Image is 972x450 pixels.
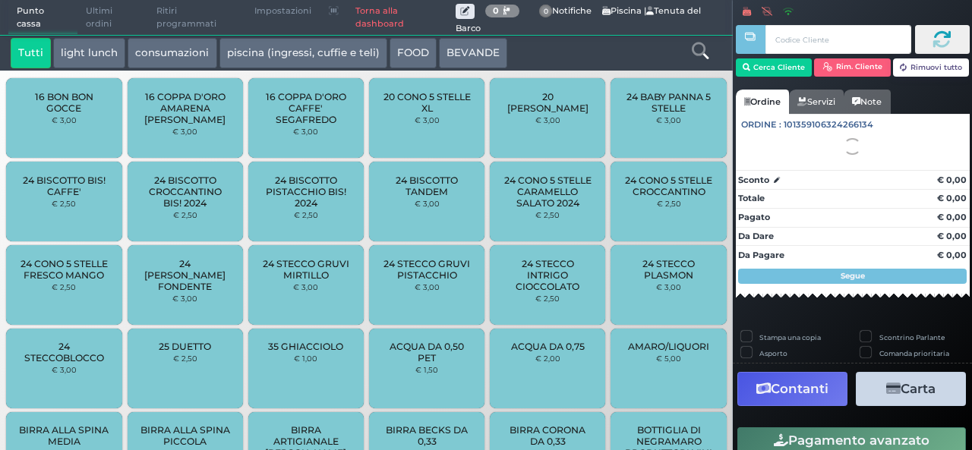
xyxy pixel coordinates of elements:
[503,258,593,292] span: 24 STECCO INTRIGO CIOCCOLATO
[11,38,51,68] button: Tutti
[759,332,821,342] label: Stampa una copia
[293,127,318,136] small: € 3,00
[268,341,343,352] span: 35 GHIACCIOLO
[415,199,440,208] small: € 3,00
[628,341,709,352] span: AMARO/LIQUORI
[19,424,109,447] span: BIRRA ALLA SPINA MEDIA
[937,212,967,222] strong: € 0,00
[539,5,553,18] span: 0
[844,90,890,114] a: Note
[382,175,472,197] span: 24 BISCOTTO TANDEM
[293,282,318,291] small: € 3,00
[738,174,769,187] strong: Sconto
[535,115,560,124] small: € 3,00
[52,115,77,124] small: € 3,00
[172,127,197,136] small: € 3,00
[173,210,197,219] small: € 2,50
[52,199,76,208] small: € 2,50
[789,90,844,114] a: Servizi
[656,115,681,124] small: € 3,00
[19,91,109,114] span: 16 BON BON GOCCE
[738,193,765,203] strong: Totale
[765,25,910,54] input: Codice Cliente
[140,258,230,292] span: 24 [PERSON_NAME] FONDENTE
[937,231,967,241] strong: € 0,00
[736,90,789,114] a: Ordine
[741,118,781,131] span: Ordine :
[140,175,230,209] span: 24 BISCOTTO CROCCANTINO BIS! 2024
[503,424,593,447] span: BIRRA CORONA DA 0,33
[261,258,352,281] span: 24 STECCO GRUVI MIRTILLO
[503,91,593,114] span: 20 [PERSON_NAME]
[294,354,317,363] small: € 1,00
[814,58,891,77] button: Rim. Cliente
[738,212,770,222] strong: Pagato
[52,365,77,374] small: € 3,00
[140,91,230,125] span: 16 COPPA D'ORO AMARENA [PERSON_NAME]
[623,91,714,114] span: 24 BABY PANNA 5 STELLE
[19,175,109,197] span: 24 BISCOTTO BIS! CAFFE'
[347,1,456,35] a: Torna alla dashboard
[784,118,873,131] span: 101359106324266134
[656,282,681,291] small: € 3,00
[261,175,352,209] span: 24 BISCOTTO PISTACCHIO BIS! 2024
[656,354,681,363] small: € 5,00
[503,175,593,209] span: 24 CONO 5 STELLE CARAMELLO SALATO 2024
[382,424,472,447] span: BIRRA BECKS DA 0,33
[382,258,472,281] span: 24 STECCO GRUVI PISTACCHIO
[261,91,352,125] span: 16 COPPA D'ORO CAFFE' SEGAFREDO
[53,38,125,68] button: light lunch
[140,424,230,447] span: BIRRA ALLA SPINA PICCOLA
[937,250,967,260] strong: € 0,00
[841,271,865,281] strong: Segue
[19,341,109,363] span: 24 STECCOBLOCCO
[738,250,784,260] strong: Da Pagare
[128,38,216,68] button: consumazioni
[493,5,499,16] b: 0
[759,348,787,358] label: Asporto
[657,199,681,208] small: € 2,50
[937,175,967,185] strong: € 0,00
[738,231,774,241] strong: Da Dare
[879,348,949,358] label: Comanda prioritaria
[159,341,211,352] span: 25 DUETTO
[736,58,813,77] button: Cerca Cliente
[737,372,847,406] button: Contanti
[382,341,472,363] span: ACQUA DA 0,50 PET
[535,294,560,303] small: € 2,50
[415,282,440,291] small: € 3,00
[173,354,197,363] small: € 2,50
[511,341,585,352] span: ACQUA DA 0,75
[893,58,970,77] button: Rimuovi tutto
[148,1,246,35] span: Ritiri programmati
[535,354,560,363] small: € 2,00
[219,38,387,68] button: piscina (ingressi, cuffie e teli)
[172,294,197,303] small: € 3,00
[52,282,76,291] small: € 2,50
[8,1,78,35] span: Punto cassa
[246,1,320,22] span: Impostazioni
[415,115,440,124] small: € 3,00
[856,372,966,406] button: Carta
[390,38,437,68] button: FOOD
[535,210,560,219] small: € 2,50
[294,210,318,219] small: € 2,50
[937,193,967,203] strong: € 0,00
[879,332,945,342] label: Scontrino Parlante
[415,365,438,374] small: € 1,50
[77,1,148,35] span: Ultimi ordini
[439,38,507,68] button: BEVANDE
[623,175,714,197] span: 24 CONO 5 STELLE CROCCANTINO
[382,91,472,114] span: 20 CONO 5 STELLE XL
[623,258,714,281] span: 24 STECCO PLASMON
[19,258,109,281] span: 24 CONO 5 STELLE FRESCO MANGO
